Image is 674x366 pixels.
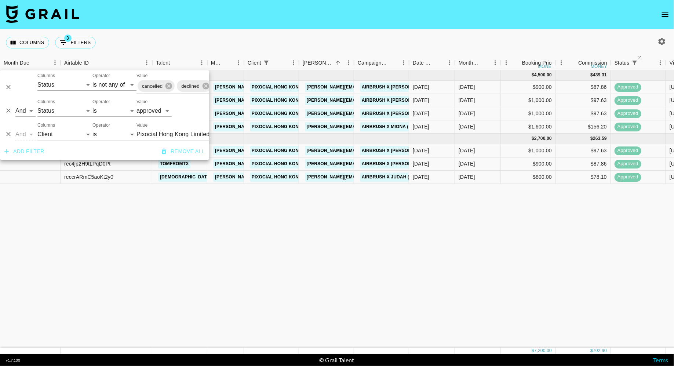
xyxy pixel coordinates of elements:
div: 2,700.00 [534,135,552,142]
span: cancelled [138,82,167,90]
button: Menu [398,57,409,68]
div: $78.10 [556,171,611,184]
span: 3 [64,35,72,42]
div: Talent [156,56,170,70]
a: AirBrush x [PERSON_NAME] [360,83,430,92]
div: $900.00 [501,81,556,94]
button: Sort [89,58,99,68]
div: declined [177,80,212,92]
button: Sort [640,58,650,68]
div: $97.63 [556,94,611,107]
div: 18/08/2025 [413,110,429,117]
button: Sort [272,58,282,68]
a: Pixocial Hong Kong Limited [250,173,323,182]
a: [PERSON_NAME][EMAIL_ADDRESS][PERSON_NAME][DOMAIN_NAME] [305,146,462,155]
div: $ [591,348,593,354]
a: [PERSON_NAME][EMAIL_ADDRESS][DOMAIN_NAME] [213,83,333,92]
div: $1,000.00 [501,144,556,157]
button: Sort [434,58,444,68]
div: Client [248,56,261,70]
button: Show filters [630,58,640,68]
a: Terms [653,356,668,363]
button: Select columns [6,37,49,48]
label: Value [136,99,147,105]
div: [PERSON_NAME] [303,56,333,70]
button: Sort [333,58,343,68]
div: $87.86 [556,81,611,94]
div: Airtable ID [64,56,89,70]
div: 18/08/2025 [413,123,429,130]
button: Delete [3,129,14,140]
button: Show filters [261,58,272,68]
button: Delete [3,105,14,116]
div: Aug '25 [459,110,475,117]
a: Pixocial Hong Kong Limited [250,83,323,92]
label: Operator [92,122,110,128]
div: Campaign (Type) [354,56,409,70]
button: Sort [568,58,578,68]
div: cancelled [138,80,175,92]
a: Pixocial Hong Kong Limited [250,96,323,105]
div: Client [244,56,299,70]
label: Operator [92,73,110,79]
div: Sep '25 [459,147,475,154]
div: 263.59 [593,135,607,142]
button: Delete [3,82,14,93]
a: AirBrush x [PERSON_NAME] (IG) [360,109,440,118]
div: 7,200.00 [534,348,552,354]
span: approved [615,147,641,154]
button: Menu [490,57,501,68]
a: [PERSON_NAME][EMAIL_ADDRESS][DOMAIN_NAME] [213,96,333,105]
label: Value [136,73,147,79]
div: money [591,64,607,69]
span: approved [615,97,641,104]
label: Columns [37,122,55,128]
button: Remove all [159,145,208,158]
span: 2 [636,54,644,61]
a: [PERSON_NAME][EMAIL_ADDRESS][PERSON_NAME][DOMAIN_NAME] [305,83,462,92]
div: 18/08/2025 [413,97,429,104]
div: Date Created [409,56,455,70]
button: Sort [512,58,522,68]
div: Manager [211,56,223,70]
div: Date Created [413,56,434,70]
span: declined [177,82,204,90]
button: open drawer [658,7,673,22]
div: v 1.7.100 [6,358,20,363]
a: Pixocial Hong Kong Limited [250,109,323,118]
button: Menu [141,57,152,68]
div: Aug '25 [459,83,475,91]
button: Menu [288,57,299,68]
button: Menu [343,57,354,68]
a: [PERSON_NAME][EMAIL_ADDRESS][PERSON_NAME][DOMAIN_NAME] [305,109,462,118]
a: AirBrush x [PERSON_NAME] (IG) [360,146,440,155]
div: Sep '25 [459,160,475,167]
a: tomfromtx [158,159,190,168]
span: approved [615,123,641,130]
label: Operator [92,99,110,105]
div: $87.86 [556,157,611,171]
div: Month Due [4,56,29,70]
div: Manager [207,56,244,70]
button: Menu [196,57,207,68]
div: $ [532,348,534,354]
div: $1,600.00 [501,120,556,134]
div: $800.00 [501,171,556,184]
button: Menu [233,57,244,68]
a: AirBrush x Judah (IG) [360,173,418,182]
span: approved [615,174,641,181]
div: Sep '25 [459,173,475,181]
a: Pixocial Hong Kong Limited [250,146,323,155]
a: [PERSON_NAME][EMAIL_ADDRESS][DOMAIN_NAME] [213,146,333,155]
button: Add filter [1,145,47,158]
button: Sort [388,58,398,68]
label: Columns [37,73,55,79]
button: Menu [501,57,512,68]
button: Menu [655,57,666,68]
a: Pixocial Hong Kong Limited [250,122,323,131]
a: [DEMOGRAPHIC_DATA] [158,173,213,182]
div: 15/07/2025 [413,83,429,91]
select: Logic operator [15,105,36,117]
div: 09/09/2025 [413,147,429,154]
button: Sort [480,58,490,68]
